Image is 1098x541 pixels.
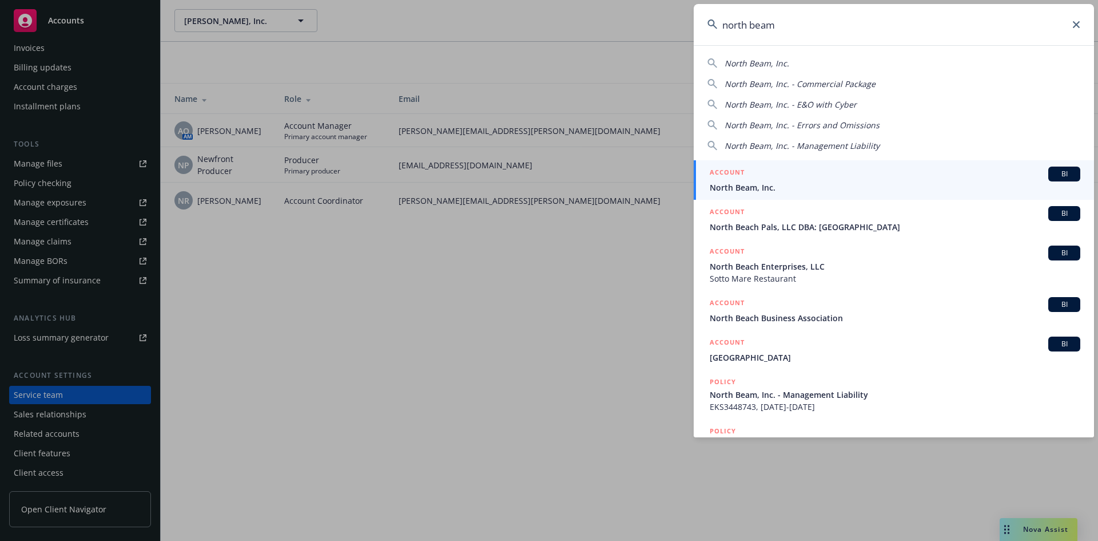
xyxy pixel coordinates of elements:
span: North Beach Pals, LLC DBA: [GEOGRAPHIC_DATA] [710,221,1080,233]
span: Sotto Mare Restaurant [710,273,1080,285]
span: BI [1053,208,1076,219]
span: BI [1053,299,1076,310]
span: BI [1053,339,1076,349]
span: North Beam, Inc. [710,181,1080,194]
span: North Beam, Inc. - Management Liability [710,389,1080,401]
h5: POLICY [710,376,736,388]
span: [GEOGRAPHIC_DATA] [710,352,1080,364]
span: EKS3448743, [DATE]-[DATE] [710,401,1080,413]
span: North Beam, Inc. - Management Liability [725,140,880,151]
span: North Beach Enterprises, LLC [710,260,1080,273]
h5: ACCOUNT [710,297,745,311]
h5: ACCOUNT [710,246,745,259]
input: Search... [694,4,1094,45]
a: ACCOUNTBINorth Beach Enterprises, LLCSotto Mare Restaurant [694,239,1094,291]
span: North Beam, Inc. - E&O with Cyber [725,99,857,110]
span: BI [1053,169,1076,179]
a: POLICYNorth Beam, Inc. - Management LiabilityEKS3448743, [DATE]-[DATE] [694,370,1094,419]
h5: ACCOUNT [710,337,745,350]
a: ACCOUNTBI[GEOGRAPHIC_DATA] [694,330,1094,370]
span: North Beam, Inc. - Errors and Omissions [725,120,880,131]
span: BI [1053,248,1076,258]
a: ACCOUNTBINorth Beam, Inc. [694,160,1094,200]
a: POLICY [694,419,1094,468]
span: North Beam, Inc. - Commercial Package [725,78,876,89]
h5: ACCOUNT [710,206,745,220]
a: ACCOUNTBINorth Beach Pals, LLC DBA: [GEOGRAPHIC_DATA] [694,200,1094,239]
h5: ACCOUNT [710,167,745,180]
a: ACCOUNTBINorth Beach Business Association [694,291,1094,330]
span: North Beach Business Association [710,312,1080,324]
span: North Beam, Inc. [725,58,789,69]
h5: POLICY [710,425,736,437]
